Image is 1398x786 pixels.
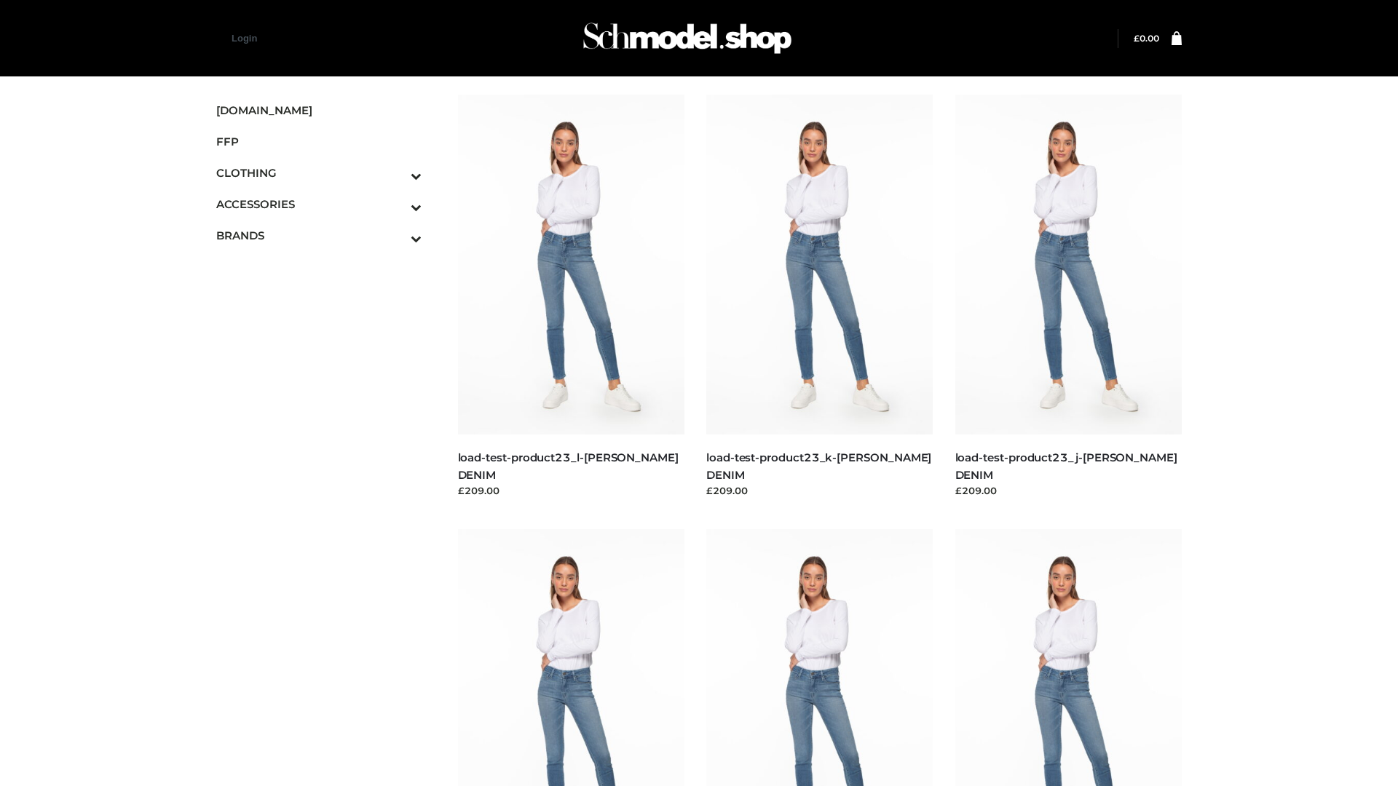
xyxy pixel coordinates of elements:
a: [DOMAIN_NAME] [216,95,422,126]
span: BRANDS [216,227,422,244]
a: £0.00 [1134,33,1159,44]
a: ACCESSORIESToggle Submenu [216,188,422,220]
span: [DOMAIN_NAME] [216,102,422,119]
img: Schmodel Admin 964 [578,9,797,67]
span: ACCESSORIES [216,196,422,213]
button: Toggle Submenu [371,157,422,188]
a: Login [232,33,257,44]
button: Toggle Submenu [371,220,422,251]
a: CLOTHINGToggle Submenu [216,157,422,188]
span: CLOTHING [216,164,422,181]
bdi: 0.00 [1134,33,1159,44]
div: £209.00 [706,483,933,498]
a: load-test-product23_k-[PERSON_NAME] DENIM [706,450,931,481]
span: £ [1134,33,1140,44]
a: load-test-product23_j-[PERSON_NAME] DENIM [955,450,1177,481]
a: load-test-product23_l-[PERSON_NAME] DENIM [458,450,679,481]
div: £209.00 [955,483,1182,498]
div: £209.00 [458,483,685,498]
button: Toggle Submenu [371,188,422,220]
a: FFP [216,126,422,157]
span: FFP [216,133,422,150]
a: BRANDSToggle Submenu [216,220,422,251]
